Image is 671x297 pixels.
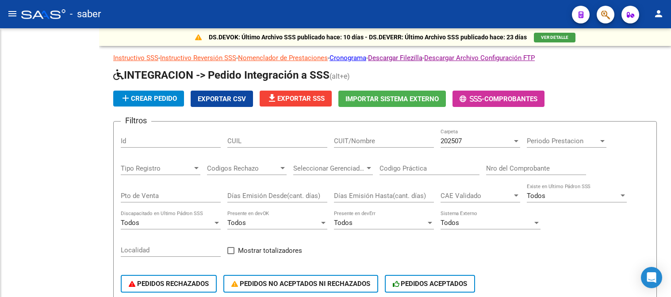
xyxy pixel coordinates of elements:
[368,54,422,62] a: Descargar Filezilla
[120,93,131,103] mat-icon: add
[223,275,378,293] button: PEDIDOS NO ACEPTADOS NI RECHAZADOS
[238,245,302,256] span: Mostrar totalizadores
[198,95,246,103] span: Exportar CSV
[441,137,462,145] span: 202507
[160,54,236,62] a: Instructivo Reversión SSS
[385,275,475,293] button: PEDIDOS ACEPTADOS
[345,95,439,103] span: Importar Sistema Externo
[527,137,598,145] span: Periodo Prestacion
[227,219,246,227] span: Todos
[121,114,151,127] h3: Filtros
[121,275,217,293] button: PEDIDOS RECHAZADOS
[260,91,332,107] button: Exportar SSS
[641,267,662,288] div: Open Intercom Messenger
[338,91,446,107] button: Importar Sistema Externo
[121,219,139,227] span: Todos
[653,8,664,19] mat-icon: person
[484,95,537,103] span: Comprobantes
[330,72,350,80] span: (alt+e)
[7,8,18,19] mat-icon: menu
[334,219,353,227] span: Todos
[113,91,184,107] button: Crear Pedido
[293,164,365,172] span: Seleccionar Gerenciador
[527,192,545,200] span: Todos
[441,192,512,200] span: CAE Validado
[441,219,459,227] span: Todos
[460,95,484,103] span: -
[113,54,158,62] a: Instructivo SSS
[541,35,568,40] span: VER DETALLE
[452,91,544,107] button: -Comprobantes
[121,164,192,172] span: Tipo Registro
[231,280,370,288] span: PEDIDOS NO ACEPTADOS NI RECHAZADOS
[267,95,325,103] span: Exportar SSS
[191,91,253,107] button: Exportar CSV
[209,32,527,42] p: DS.DEVOK: Último Archivo SSS publicado hace: 10 días - DS.DEVERR: Último Archivo SSS publicado ha...
[113,53,657,63] p: - - - - -
[238,54,328,62] a: Nomenclador de Prestaciones
[534,33,575,42] button: VER DETALLE
[129,280,209,288] span: PEDIDOS RECHAZADOS
[120,95,177,103] span: Crear Pedido
[424,54,535,62] a: Descargar Archivo Configuración FTP
[330,54,366,62] a: Cronograma
[113,69,330,81] span: INTEGRACION -> Pedido Integración a SSS
[70,4,101,24] span: - saber
[207,164,279,172] span: Codigos Rechazo
[393,280,468,288] span: PEDIDOS ACEPTADOS
[267,93,277,103] mat-icon: file_download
